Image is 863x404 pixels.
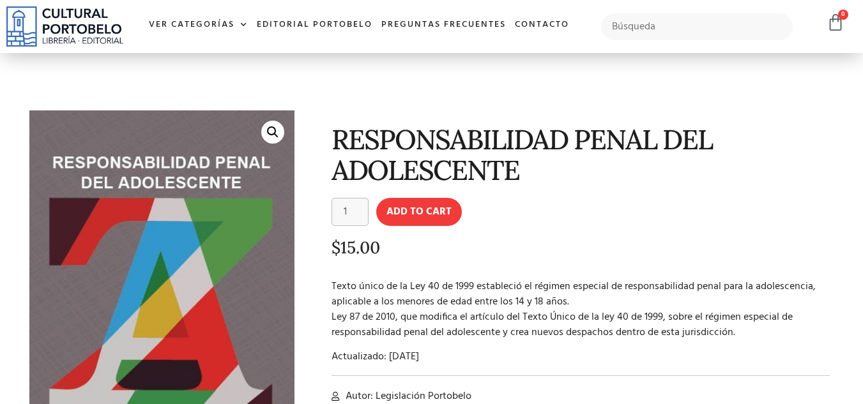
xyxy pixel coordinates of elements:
bdi: 15.00 [332,237,380,258]
a: Editorial Portobelo [252,11,377,39]
p: Texto único de la Ley 40 de 1999 estableció el régimen especial de responsabilidad penal para la ... [332,279,830,340]
a: 🔍 [261,121,284,144]
input: Búsqueda [601,13,793,40]
span: 0 [838,10,848,20]
a: Ver Categorías [144,11,252,39]
a: 0 [827,13,844,32]
a: Contacto [510,11,574,39]
span: $ [332,237,340,258]
p: Actualizado: [DATE] [332,349,830,364]
a: Preguntas frecuentes [377,11,510,39]
button: Add to cart [376,198,462,226]
input: Product quantity [332,198,369,226]
h1: RESPONSABILIDAD PENAL DEL ADOLESCENTE [332,124,830,185]
span: Autor: Legislación Portobelo [342,389,471,404]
